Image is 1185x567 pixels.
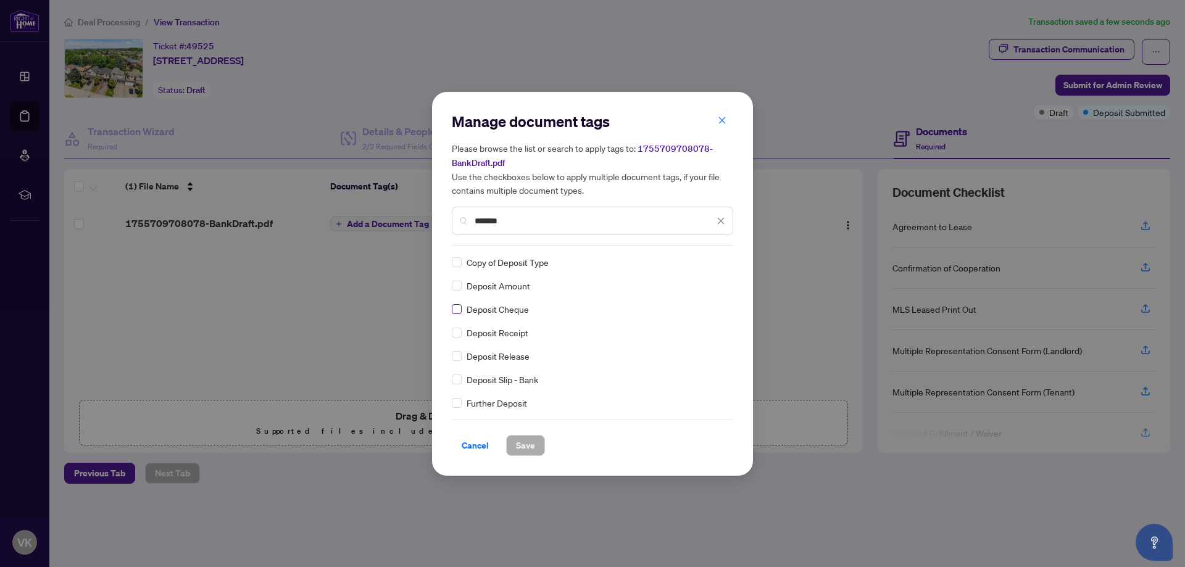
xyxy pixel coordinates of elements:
h5: Please browse the list or search to apply tags to: Use the checkboxes below to apply multiple doc... [452,141,733,197]
button: Save [506,435,545,456]
span: Copy of Deposit Type [467,255,549,269]
span: Deposit Amount [467,279,530,292]
button: Open asap [1136,524,1173,561]
span: Deposit Cheque [467,302,529,316]
span: 1755709708078-BankDraft.pdf [452,143,713,168]
button: Cancel [452,435,499,456]
span: Deposit Release [467,349,530,363]
span: close [717,217,725,225]
h2: Manage document tags [452,112,733,131]
span: Deposit Slip - Bank [467,373,538,386]
span: Further Deposit [467,396,527,410]
span: Deposit Receipt [467,326,528,339]
span: close [718,116,726,125]
span: Cancel [462,436,489,455]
